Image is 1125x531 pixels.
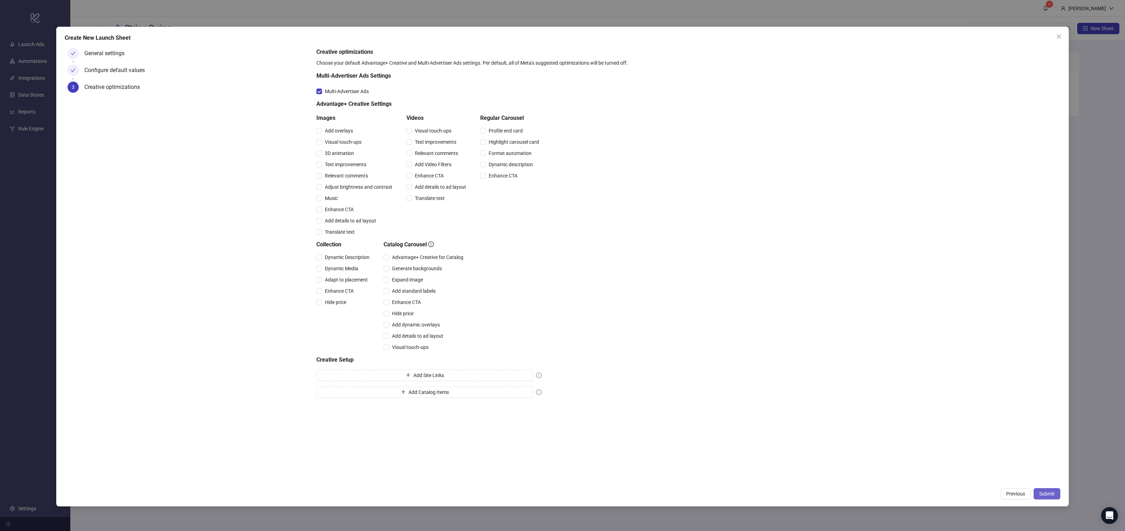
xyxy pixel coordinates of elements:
[322,161,369,168] span: Text improvements
[316,114,395,122] h5: Images
[406,373,411,377] span: plus
[389,276,426,284] span: Expand image
[322,298,349,306] span: Hide price
[84,65,150,76] div: Configure default values
[316,59,1057,67] div: Choose your default Advantage+ Creative and Multi-Advertiser Ads settings. Per default, all of Me...
[322,265,361,272] span: Dynamic Media
[322,194,341,202] span: Music
[412,127,454,135] span: Visual touch-ups
[322,183,395,191] span: Adjust brightness and contrast
[316,240,372,249] h5: Collection
[486,127,526,135] span: Profile end card
[486,138,542,146] span: Highlight carousel card
[406,114,469,122] h5: Videos
[322,276,371,284] span: Adapt to placement
[412,149,461,157] span: Relevant comments
[536,373,542,378] span: exclamation-circle
[389,298,424,306] span: Enhance CTA
[412,194,448,202] span: Translate text
[322,217,379,225] span: Add details to ad layout
[409,389,449,395] span: Add Catalog Items
[389,332,446,340] span: Add details to ad layout
[389,321,443,329] span: Add dynamic overlays
[412,183,469,191] span: Add details to ad layout
[316,370,533,381] button: Add Site Links
[389,265,445,272] span: Generate backgrounds
[1056,34,1062,39] span: close
[72,84,75,90] span: 3
[428,241,434,247] span: info-circle
[1101,507,1118,524] div: Open Intercom Messenger
[1039,491,1055,497] span: Submit
[316,100,542,108] h5: Advantage+ Creative Settings
[486,149,534,157] span: Format automation
[84,48,130,59] div: General settings
[322,253,372,261] span: Dynamic Description
[322,206,356,213] span: Enhance CTA
[71,68,76,73] span: check
[384,240,466,249] h5: Catalog Carousel
[316,387,533,398] button: Add Catalog Items
[486,161,536,168] span: Dynamic description
[1034,488,1060,499] button: Submit
[322,149,357,157] span: 3D animation
[480,114,542,122] h5: Regular Carousel
[412,161,454,168] span: Add Video Filters
[389,310,416,317] span: Hide price
[413,373,444,378] span: Add Site Links
[401,389,406,394] span: plus
[536,389,542,395] span: exclamation-circle
[322,228,358,236] span: Translate text
[322,127,356,135] span: Add overlays
[486,172,520,180] span: Enhance CTA
[322,287,356,295] span: Enhance CTA
[316,72,542,80] h5: Multi-Advertiser Ads Settings
[316,356,542,364] h5: Creative Setup
[1001,488,1031,499] button: Previous
[322,138,364,146] span: Visual touch-ups
[412,138,459,146] span: Text improvements
[316,48,1057,56] h5: Creative optimizations
[412,172,446,180] span: Enhance CTA
[84,82,146,93] div: Creative optimizations
[1006,491,1025,497] span: Previous
[71,51,76,56] span: check
[389,287,438,295] span: Add standard labels
[389,343,431,351] span: Visual touch-ups
[65,34,1060,42] div: Create New Launch Sheet
[389,253,466,261] span: Advantage+ Creative for Catalog
[1053,31,1065,42] button: Close
[322,88,372,95] span: Multi-Advertiser Ads
[322,172,371,180] span: Relevant comments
